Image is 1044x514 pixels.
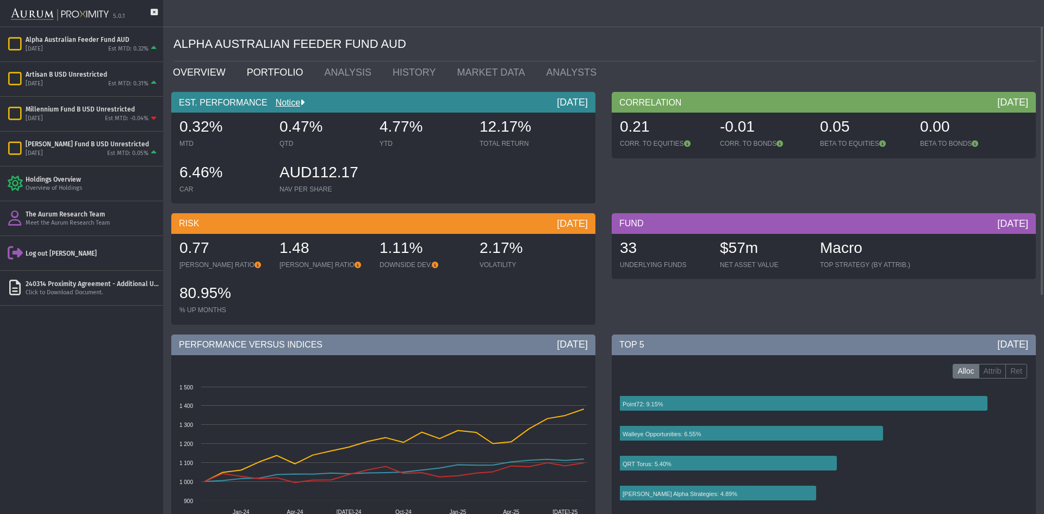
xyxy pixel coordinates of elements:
[179,261,269,269] div: [PERSON_NAME] RATIO
[107,150,148,158] div: Est MTD: 0.05%
[179,162,269,185] div: 6.46%
[279,139,369,148] div: QTD
[179,479,193,485] text: 1 000
[1005,364,1027,379] label: Ret
[105,115,148,123] div: Est MTD: -0.04%
[268,97,304,109] div: Notice
[612,213,1036,234] div: FUND
[179,441,193,447] text: 1 200
[623,401,663,407] text: Point72: 9.15%
[279,162,369,185] div: AUD112.17
[26,280,159,288] div: 240314 Proximity Agreement - Additional User Addendum - Signed .pdf
[179,403,193,409] text: 1 400
[26,115,43,123] div: [DATE]
[620,261,709,269] div: UNDERLYING FUNDS
[623,491,737,497] text: [PERSON_NAME] Alpha Strategies: 4.89%
[920,116,1009,139] div: 0.00
[26,70,159,79] div: Artisan B USD Unrestricted
[979,364,1006,379] label: Attrib
[953,364,979,379] label: Alloc
[480,116,569,139] div: 12.17%
[557,338,588,351] div: [DATE]
[720,261,809,269] div: NET ASSET VALUE
[623,431,701,437] text: Walleye Opportunities: 6.55%
[620,238,709,261] div: 33
[380,261,469,269] div: DOWNSIDE DEV.
[26,140,159,148] div: [PERSON_NAME] Fund B USD Unrestricted
[165,61,239,83] a: OVERVIEW
[557,217,588,230] div: [DATE]
[179,139,269,148] div: MTD
[26,184,159,193] div: Overview of Holdings
[26,45,43,53] div: [DATE]
[179,460,193,466] text: 1 100
[820,261,910,269] div: TOP STRATEGY (BY ATTRIB.)
[26,175,159,184] div: Holdings Overview
[620,118,650,135] span: 0.21
[113,13,125,21] div: 5.0.1
[820,238,910,261] div: Macro
[26,105,159,114] div: Millennium Fund B USD Unrestricted
[26,249,159,258] div: Log out [PERSON_NAME]
[620,139,709,148] div: CORR. TO EQUITIES
[179,306,269,314] div: % UP MONTHS
[279,185,369,194] div: NAV PER SHARE
[26,219,159,227] div: Meet the Aurum Research Team
[612,335,1036,355] div: TOP 5
[380,139,469,148] div: YTD
[179,118,222,135] span: 0.32%
[173,27,1036,61] div: ALPHA AUSTRALIAN FEEDER FUND AUD
[612,92,1036,113] div: CORRELATION
[480,238,569,261] div: 2.17%
[179,385,193,391] text: 1 500
[179,422,193,428] text: 1 300
[997,338,1028,351] div: [DATE]
[26,80,43,88] div: [DATE]
[268,98,300,107] a: Notice
[108,45,148,53] div: Est MTD: 0.32%
[26,210,159,219] div: The Aurum Research Team
[449,61,538,83] a: MARKET DATA
[480,139,569,148] div: TOTAL RETURN
[997,96,1028,109] div: [DATE]
[171,213,595,234] div: RISK
[179,238,269,261] div: 0.77
[26,35,159,44] div: Alpha Australian Feeder Fund AUD
[184,498,193,504] text: 900
[380,238,469,261] div: 1.11%
[171,335,595,355] div: PERFORMANCE VERSUS INDICES
[820,139,909,148] div: BETA TO EQUITIES
[820,116,909,139] div: 0.05
[538,61,610,83] a: ANALYSTS
[26,289,159,297] div: Click to Download Document.
[720,116,809,139] div: -0.01
[480,261,569,269] div: VOLATILITY
[380,116,469,139] div: 4.77%
[557,96,588,109] div: [DATE]
[11,3,109,27] img: Aurum-Proximity%20white.svg
[623,461,672,467] text: QRT Torus: 5.40%
[171,92,595,113] div: EST. PERFORMANCE
[279,118,322,135] span: 0.47%
[720,139,809,148] div: CORR. TO BONDS
[179,283,269,306] div: 80.95%
[384,61,449,83] a: HISTORY
[26,150,43,158] div: [DATE]
[108,80,148,88] div: Est MTD: 0.31%
[179,185,269,194] div: CAR
[997,217,1028,230] div: [DATE]
[279,238,369,261] div: 1.48
[316,61,384,83] a: ANALYSIS
[720,238,809,261] div: $57m
[920,139,1009,148] div: BETA TO BONDS
[279,261,369,269] div: [PERSON_NAME] RATIO
[239,61,316,83] a: PORTFOLIO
